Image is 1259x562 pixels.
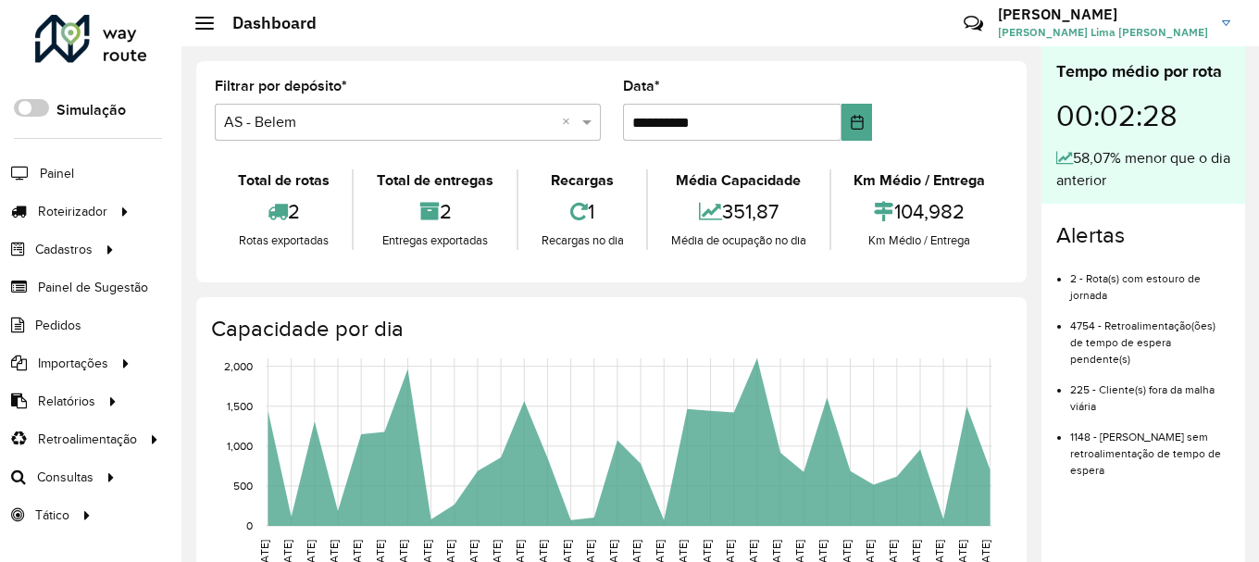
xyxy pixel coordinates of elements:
[38,278,148,297] span: Painel de Sugestão
[653,169,824,192] div: Média Capacidade
[358,192,511,231] div: 2
[841,104,872,141] button: Choose Date
[211,316,1008,343] h4: Capacidade por dia
[623,75,660,97] label: Data
[38,392,95,411] span: Relatórios
[836,231,1003,250] div: Km Médio / Entrega
[1070,304,1230,368] li: 4754 - Retroalimentação(ões) de tempo de espera pendente(s)
[836,192,1003,231] div: 104,982
[219,192,347,231] div: 2
[215,75,347,97] label: Filtrar por depósito
[227,440,253,452] text: 1,000
[227,400,253,412] text: 1,500
[246,519,253,531] text: 0
[38,354,108,373] span: Importações
[1056,222,1230,249] h4: Alertas
[653,192,824,231] div: 351,87
[35,240,93,259] span: Cadastros
[38,430,137,449] span: Retroalimentação
[836,169,1003,192] div: Km Médio / Entrega
[35,316,81,335] span: Pedidos
[523,231,642,250] div: Recargas no dia
[998,24,1208,41] span: [PERSON_NAME] Lima [PERSON_NAME]
[56,99,126,121] label: Simulação
[1070,256,1230,304] li: 2 - Rota(s) com estouro de jornada
[233,480,253,492] text: 500
[35,506,69,525] span: Tático
[562,111,578,133] span: Clear all
[214,13,317,33] h2: Dashboard
[954,4,993,44] a: Contato Rápido
[358,231,511,250] div: Entregas exportadas
[358,169,511,192] div: Total de entregas
[219,231,347,250] div: Rotas exportadas
[40,164,74,183] span: Painel
[1056,84,1230,147] div: 00:02:28
[224,360,253,372] text: 2,000
[1056,59,1230,84] div: Tempo médio por rota
[523,192,642,231] div: 1
[998,6,1208,23] h3: [PERSON_NAME]
[1070,368,1230,415] li: 225 - Cliente(s) fora da malha viária
[653,231,824,250] div: Média de ocupação no dia
[38,202,107,221] span: Roteirizador
[1056,147,1230,192] div: 58,07% menor que o dia anterior
[1070,415,1230,479] li: 1148 - [PERSON_NAME] sem retroalimentação de tempo de espera
[219,169,347,192] div: Total de rotas
[37,468,93,487] span: Consultas
[523,169,642,192] div: Recargas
